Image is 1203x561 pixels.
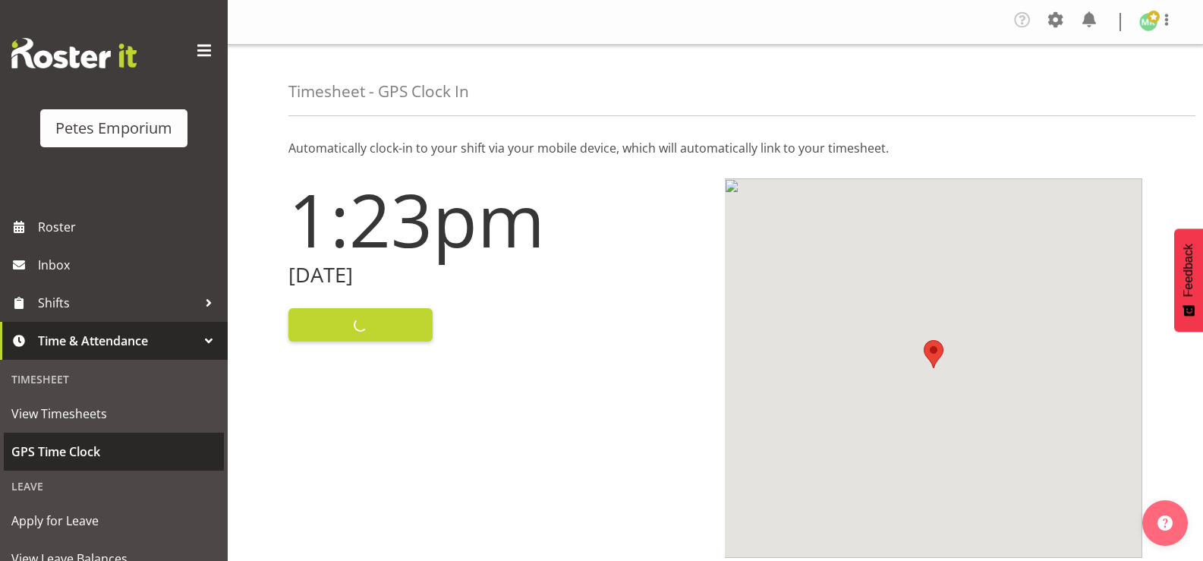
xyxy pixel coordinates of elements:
div: Timesheet [4,364,224,395]
span: Feedback [1182,244,1195,297]
div: Leave [4,471,224,502]
img: help-xxl-2.png [1157,515,1173,531]
p: Automatically clock-in to your shift via your mobile device, which will automatically link to you... [288,139,1142,157]
a: View Timesheets [4,395,224,433]
span: GPS Time Clock [11,440,216,463]
span: View Timesheets [11,402,216,425]
img: Rosterit website logo [11,38,137,68]
h2: [DATE] [288,263,707,287]
span: Roster [38,216,220,238]
h4: Timesheet - GPS Clock In [288,83,469,100]
h1: 1:23pm [288,178,707,260]
img: melanie-richardson713.jpg [1139,13,1157,31]
div: Petes Emporium [55,117,172,140]
span: Shifts [38,292,197,314]
span: Apply for Leave [11,509,216,532]
a: GPS Time Clock [4,433,224,471]
span: Inbox [38,254,220,276]
button: Feedback - Show survey [1174,228,1203,332]
a: Apply for Leave [4,502,224,540]
span: Time & Attendance [38,329,197,352]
